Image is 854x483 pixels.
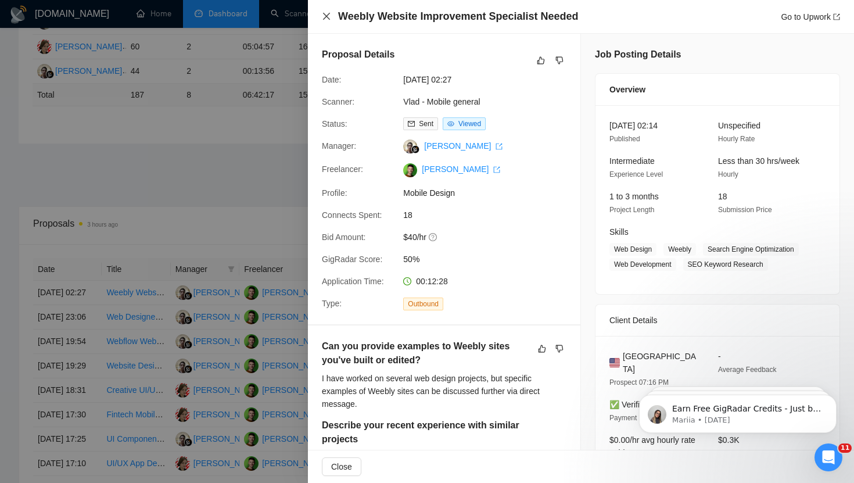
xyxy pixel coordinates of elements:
span: Search Engine Optimization [703,243,799,256]
span: Payment Verification [609,414,673,422]
span: Manager: [322,141,356,151]
span: export [833,13,840,20]
span: [DATE] 02:14 [609,121,658,130]
button: Close [322,457,361,476]
span: Outbound [403,298,443,310]
span: Unspecified [718,121,760,130]
img: c16pGwGrh3ocwXKs_QLemoNvxF5hxZwYyk4EQ7X_OQYVbd2jgSzNEOmhmNm2noYs8N [403,163,417,177]
span: - [718,352,721,361]
span: Weebly [663,243,696,256]
h5: Describe your recent experience with similar projects [322,418,530,446]
span: Hourly Rate [718,135,755,143]
span: Intermediate [609,156,655,166]
a: Go to Upworkexport [781,12,840,22]
span: Connects Spent: [322,210,382,220]
img: gigradar-bm.png [411,145,419,153]
span: $0.00/hr avg hourly rate paid [609,435,695,457]
span: Web Design [609,243,656,256]
span: Published [609,135,640,143]
a: Vlad - Mobile general [403,97,480,106]
span: dislike [555,56,564,65]
span: like [538,344,546,353]
h5: Proposal Details [322,48,394,62]
span: 00:12:28 [416,277,448,286]
a: [PERSON_NAME] export [422,164,500,174]
span: eye [447,120,454,127]
span: Project Length [609,206,654,214]
span: 18 [718,192,727,201]
span: Submission Price [718,206,772,214]
iframe: Intercom notifications message [622,370,854,452]
span: 11 [838,443,852,453]
button: Close [322,12,331,22]
span: ✅ Verified [609,400,649,409]
span: [GEOGRAPHIC_DATA] [623,350,699,375]
span: Freelancer: [322,164,363,174]
span: 18 [403,209,577,221]
span: Prospect 07:16 PM [609,378,669,387]
div: Client Details [609,305,826,336]
span: GigRadar Score: [322,255,382,264]
span: Type: [322,299,342,308]
span: SEO Keyword Research [683,258,768,271]
h4: Weebly Website Improvement Specialist Needed [338,9,578,24]
span: Scanner: [322,97,354,106]
a: [PERSON_NAME] export [424,141,503,151]
span: export [493,166,500,173]
span: [DATE] 02:27 [403,73,577,86]
span: Average Feedback [718,366,777,374]
span: like [537,56,545,65]
span: Viewed [458,120,481,128]
span: close [322,12,331,21]
span: 50% [403,253,577,266]
span: Status: [322,119,347,128]
span: Web Development [609,258,676,271]
span: Less than 30 hrs/week [718,156,799,166]
span: Mobile Design [403,187,577,199]
img: 🇺🇸 [609,356,620,369]
span: Profile: [322,188,347,198]
span: $40/hr [403,231,577,244]
span: clock-circle [403,277,411,285]
button: dislike [552,342,566,356]
span: Bid Amount: [322,232,366,242]
h5: Job Posting Details [595,48,681,62]
span: Sent [419,120,433,128]
h5: Can you provide examples to Weebly sites you've built or edited? [322,339,530,367]
iframe: Intercom live chat [814,443,842,471]
span: question-circle [429,232,438,242]
span: Skills [609,227,629,237]
span: Application Time: [322,277,384,286]
span: Date: [322,75,341,84]
span: dislike [555,344,564,353]
span: Hourly [718,170,738,178]
button: like [534,53,548,67]
span: 1 to 3 months [609,192,659,201]
div: I have worked on several web design projects, but specific examples of Weebly sites can be discus... [322,372,566,410]
span: Experience Level [609,170,663,178]
button: dislike [552,53,566,67]
span: export [496,143,503,150]
button: like [535,342,549,356]
span: Close [331,460,352,473]
span: Overview [609,83,645,96]
span: mail [408,120,415,127]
